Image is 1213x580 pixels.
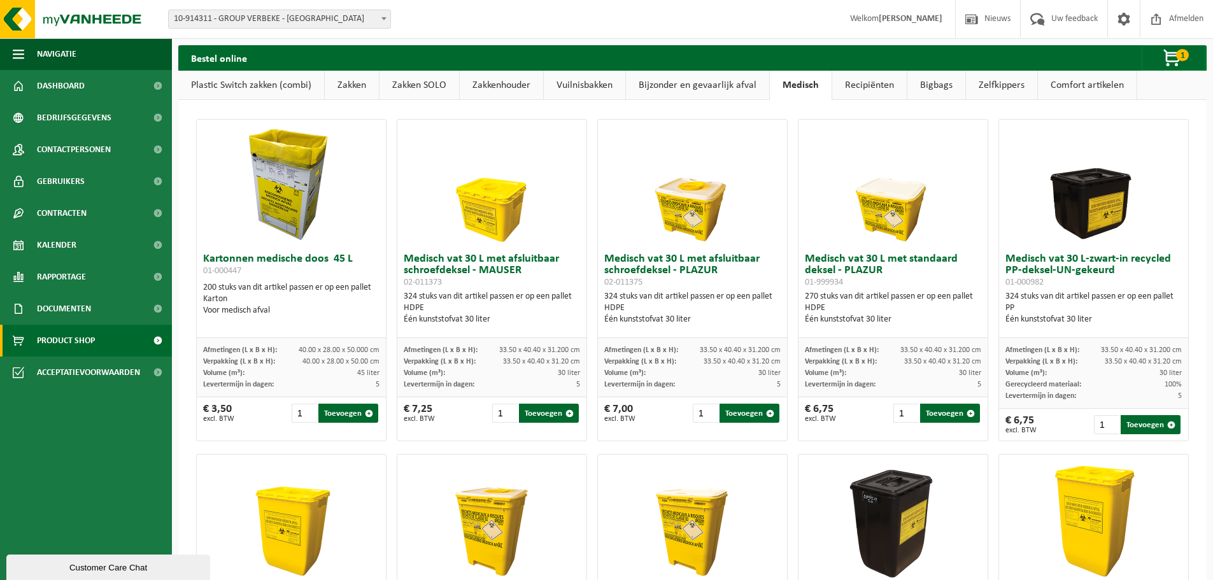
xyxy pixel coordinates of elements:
span: Afmetingen (L x B x H): [604,346,678,354]
img: 01-000447 [228,120,355,247]
span: Rapportage [37,261,86,293]
span: 01-000982 [1005,278,1044,287]
span: excl. BTW [805,415,836,423]
span: 02-011375 [604,278,642,287]
button: Toevoegen [1121,415,1181,434]
span: Afmetingen (L x B x H): [404,346,478,354]
img: 02-011375 [629,120,756,247]
span: 100% [1165,381,1182,388]
button: Toevoegen [519,404,579,423]
div: Karton [203,294,380,305]
iframe: chat widget [6,552,213,580]
span: 40.00 x 28.00 x 50.000 cm [299,346,380,354]
div: PP [1005,302,1182,314]
span: Levertermijn in dagen: [404,381,474,388]
img: 02-011373 [429,120,556,247]
span: 5 [977,381,981,388]
span: 5 [376,381,380,388]
span: Volume (m³): [1005,369,1047,377]
span: Acceptatievoorwaarden [37,357,140,388]
button: Toevoegen [720,404,779,423]
div: Één kunststofvat 30 liter [404,314,580,325]
div: Voor medisch afval [203,305,380,316]
span: Levertermijn in dagen: [203,381,274,388]
span: 5 [1178,392,1182,400]
span: Verpakking (L x B x H): [1005,358,1077,365]
span: excl. BTW [404,415,435,423]
span: 33.50 x 40.40 x 31.200 cm [1101,346,1182,354]
input: 1 [693,404,719,423]
span: Volume (m³): [805,369,846,377]
div: € 6,75 [805,404,836,423]
span: Levertermijn in dagen: [604,381,675,388]
span: excl. BTW [1005,427,1037,434]
div: € 7,25 [404,404,435,423]
div: 270 stuks van dit artikel passen er op een pallet [805,291,981,325]
button: 1 [1142,45,1205,71]
span: 30 liter [1160,369,1182,377]
div: HDPE [404,302,580,314]
span: 33.50 x 40.40 x 31.20 cm [1105,358,1182,365]
a: Zakken SOLO [380,71,459,100]
span: 33.50 x 40.40 x 31.20 cm [904,358,981,365]
span: 30 liter [558,369,580,377]
span: 01-000447 [203,266,241,276]
h3: Medisch vat 30 L met afsluitbaar schroefdeksel - MAUSER [404,253,580,288]
a: Bigbags [907,71,965,100]
a: Recipiënten [832,71,907,100]
span: 33.50 x 40.40 x 31.200 cm [700,346,781,354]
span: Verpakking (L x B x H): [805,358,877,365]
h2: Bestel online [178,45,260,70]
div: Één kunststofvat 30 liter [604,314,781,325]
span: 33.50 x 40.40 x 31.200 cm [499,346,580,354]
div: 324 stuks van dit artikel passen er op een pallet [604,291,781,325]
div: € 7,00 [604,404,635,423]
span: 40.00 x 28.00 x 50.00 cm [302,358,380,365]
div: Één kunststofvat 30 liter [805,314,981,325]
img: 01-000982 [1030,120,1158,247]
h3: Medisch vat 30 L met standaard deksel - PLAZUR [805,253,981,288]
div: € 6,75 [1005,415,1037,434]
span: Levertermijn in dagen: [1005,392,1076,400]
span: 01-999934 [805,278,843,287]
div: € 3,50 [203,404,234,423]
h3: Medisch vat 30 L met afsluitbaar schroefdeksel - PLAZUR [604,253,781,288]
span: Verpakking (L x B x H): [203,358,275,365]
span: excl. BTW [203,415,234,423]
span: 5 [777,381,781,388]
a: Bijzonder en gevaarlijk afval [626,71,769,100]
a: Zakken [325,71,379,100]
span: Gerecycleerd materiaal: [1005,381,1081,388]
span: Afmetingen (L x B x H): [203,346,277,354]
span: 1 [1176,49,1189,61]
span: Documenten [37,293,91,325]
a: Plastic Switch zakken (combi) [178,71,324,100]
span: Product Shop [37,325,95,357]
h3: Kartonnen medische doos 45 L [203,253,380,279]
span: Bedrijfsgegevens [37,102,111,134]
span: excl. BTW [604,415,635,423]
input: 1 [893,404,919,423]
span: 10-914311 - GROUP VERBEKE - LEDEGEM [169,10,390,28]
input: 1 [492,404,518,423]
div: 324 stuks van dit artikel passen er op een pallet [404,291,580,325]
span: Contactpersonen [37,134,111,166]
a: Zakkenhouder [460,71,543,100]
div: HDPE [604,302,781,314]
span: Gebruikers [37,166,85,197]
div: 324 stuks van dit artikel passen er op een pallet [1005,291,1182,325]
span: Contracten [37,197,87,229]
span: 02-011373 [404,278,442,287]
span: 33.50 x 40.40 x 31.20 cm [704,358,781,365]
span: 30 liter [758,369,781,377]
strong: [PERSON_NAME] [879,14,942,24]
span: Verpakking (L x B x H): [404,358,476,365]
button: Toevoegen [920,404,980,423]
span: 45 liter [357,369,380,377]
span: 30 liter [959,369,981,377]
span: Kalender [37,229,76,261]
a: Vuilnisbakken [544,71,625,100]
span: 33.50 x 40.40 x 31.200 cm [900,346,981,354]
span: 5 [576,381,580,388]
